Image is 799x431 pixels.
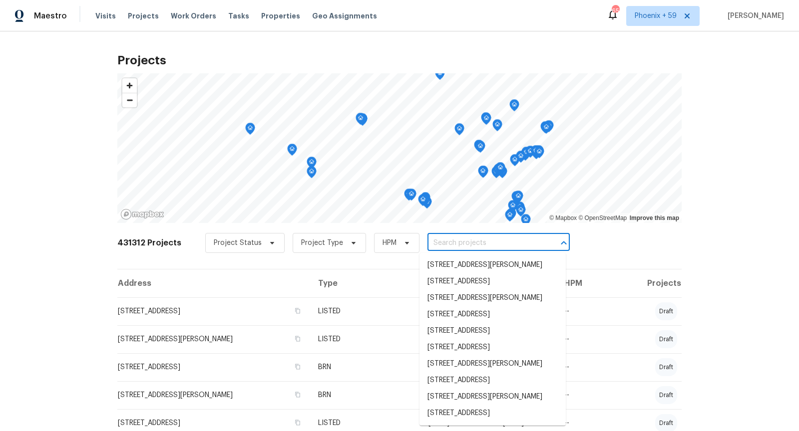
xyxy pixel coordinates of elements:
li: [STREET_ADDRESS] [419,405,566,422]
li: [STREET_ADDRESS][PERSON_NAME] [419,290,566,306]
div: draft [655,330,677,348]
div: Map marker [420,192,430,208]
span: Visits [95,11,116,21]
div: Map marker [506,208,516,223]
div: Map marker [474,140,484,155]
div: Map marker [544,120,554,136]
input: Search projects [427,235,542,251]
td: [STREET_ADDRESS] [117,297,310,325]
div: Map marker [509,99,519,115]
td: LISTED [310,325,420,353]
div: Map marker [493,164,503,179]
button: Copy Address [293,362,302,371]
div: Map marker [475,141,485,156]
th: Address [117,269,310,297]
div: Map marker [481,112,491,128]
div: Map marker [435,68,445,83]
div: Map marker [404,189,414,204]
span: HPM [383,238,397,248]
span: Tasks [228,12,249,19]
li: [STREET_ADDRESS] [419,372,566,389]
div: Map marker [512,192,522,208]
a: OpenStreetMap [578,215,627,221]
div: Map marker [492,119,502,135]
li: [STREET_ADDRESS] [419,339,566,356]
div: Map marker [356,113,366,128]
div: Map marker [511,191,521,207]
button: Copy Address [293,390,302,399]
button: Zoom in [122,78,137,93]
th: Projects [606,269,682,297]
th: HPM [556,269,606,297]
div: Map marker [516,205,526,220]
li: [STREET_ADDRESS][PERSON_NAME] [419,389,566,405]
div: Map marker [406,189,416,204]
h2: Projects [117,55,682,65]
a: Mapbox homepage [120,209,164,220]
h2: 431312 Projects [117,238,181,248]
div: Map marker [481,113,491,128]
button: Copy Address [293,306,302,315]
span: [PERSON_NAME] [724,11,784,21]
button: Zoom out [122,93,137,107]
div: Map marker [287,144,297,159]
td: BRN [310,353,420,381]
div: Map marker [510,154,520,170]
span: Project Status [214,238,262,248]
div: Map marker [495,162,505,178]
span: Phoenix + 59 [635,11,677,21]
div: Map marker [534,146,544,162]
a: Mapbox [549,215,577,221]
div: Map marker [531,145,541,161]
td: [STREET_ADDRESS] [117,353,310,381]
li: [STREET_ADDRESS] [419,273,566,290]
div: Map marker [418,194,428,210]
div: Map marker [307,157,317,172]
div: draft [655,358,677,376]
div: Map marker [505,210,515,225]
td: -- [556,325,606,353]
div: Map marker [521,147,531,162]
div: 653 [612,6,619,16]
div: Map marker [245,123,255,138]
div: Map marker [525,146,535,161]
td: -- [556,353,606,381]
div: Map marker [454,123,464,139]
td: BRN [310,381,420,409]
th: Type [310,269,420,297]
div: Map marker [478,166,488,181]
li: [STREET_ADDRESS][PERSON_NAME] [419,356,566,372]
div: Map marker [508,200,518,215]
canvas: Map [117,73,682,223]
li: [STREET_ADDRESS] [419,306,566,323]
div: Map marker [540,121,550,137]
div: Map marker [520,149,530,164]
div: Map marker [491,166,501,182]
li: [STREET_ADDRESS] [419,323,566,339]
div: Map marker [493,164,503,180]
span: Maestro [34,11,67,21]
div: Map marker [541,122,551,137]
div: Map marker [513,191,523,206]
td: -- [556,381,606,409]
button: Copy Address [293,418,302,427]
span: Projects [128,11,159,21]
td: [STREET_ADDRESS][PERSON_NAME] [117,381,310,409]
td: LISTED [310,297,420,325]
div: draft [655,386,677,404]
a: Improve this map [630,215,679,221]
li: [STREET_ADDRESS][PERSON_NAME] [419,257,566,273]
span: Work Orders [171,11,216,21]
div: Map marker [521,214,531,229]
button: Copy Address [293,334,302,343]
div: Map marker [516,151,526,166]
span: Project Type [301,238,343,248]
div: Map marker [307,166,317,182]
div: draft [655,302,677,320]
td: -- [556,297,606,325]
td: [STREET_ADDRESS][PERSON_NAME] [117,325,310,353]
span: Geo Assignments [312,11,377,21]
button: Close [557,236,571,250]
